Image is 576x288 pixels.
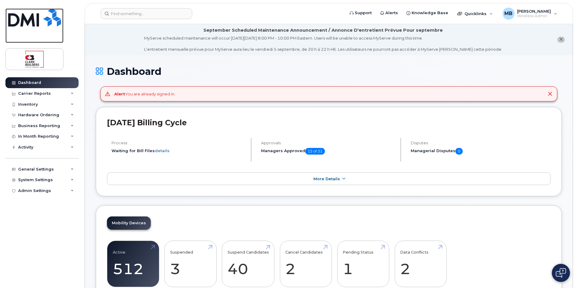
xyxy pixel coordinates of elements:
[261,148,395,155] h5: Managers Approved
[203,27,443,34] div: September Scheduled Maintenance Announcement / Annonce D'entretient Prévue Pour septembre
[455,148,463,155] span: 0
[107,118,551,127] h2: [DATE] Billing Cycle
[556,268,566,278] img: Open chat
[96,66,562,77] h1: Dashboard
[261,141,395,145] h4: Approvals
[113,244,154,284] a: Active 512
[112,148,246,154] li: Waiting for Bill Files
[557,37,565,43] button: close notification
[343,244,383,284] a: Pending Status 1
[107,216,151,230] a: Mobility Devices
[313,177,340,181] span: More Details
[144,35,502,52] div: MyServe scheduled maintenance will occur [DATE][DATE] 8:00 PM - 10:00 PM Eastern. Users will be u...
[114,91,125,96] strong: Alert
[411,148,551,155] h5: Managerial Disputes
[155,148,170,153] a: details
[411,141,551,145] h4: Disputes
[114,91,175,97] div: You are already signed in.
[170,244,211,284] a: Suspended 3
[285,244,326,284] a: Cancel Candidates 2
[228,244,269,284] a: Suspend Candidates 40
[305,148,325,155] span: 12 of 21
[112,141,246,145] h4: Process
[400,244,441,284] a: Data Conflicts 2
